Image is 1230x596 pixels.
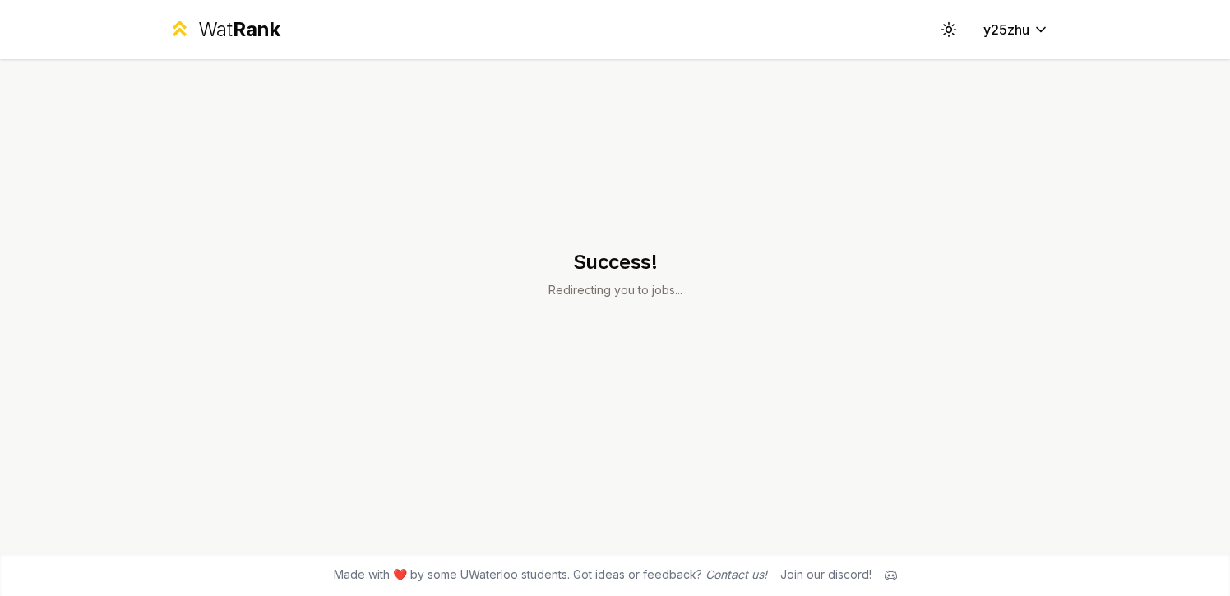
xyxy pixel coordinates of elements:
[334,566,767,583] span: Made with ❤️ by some UWaterloo students. Got ideas or feedback?
[970,15,1062,44] button: y25zhu
[780,566,872,583] div: Join our discord!
[168,16,280,43] a: WatRank
[983,20,1029,39] span: y25zhu
[705,567,767,581] a: Contact us!
[233,17,280,41] span: Rank
[548,282,682,298] p: Redirecting you to jobs...
[548,249,682,275] h1: Success!
[198,16,280,43] div: Wat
